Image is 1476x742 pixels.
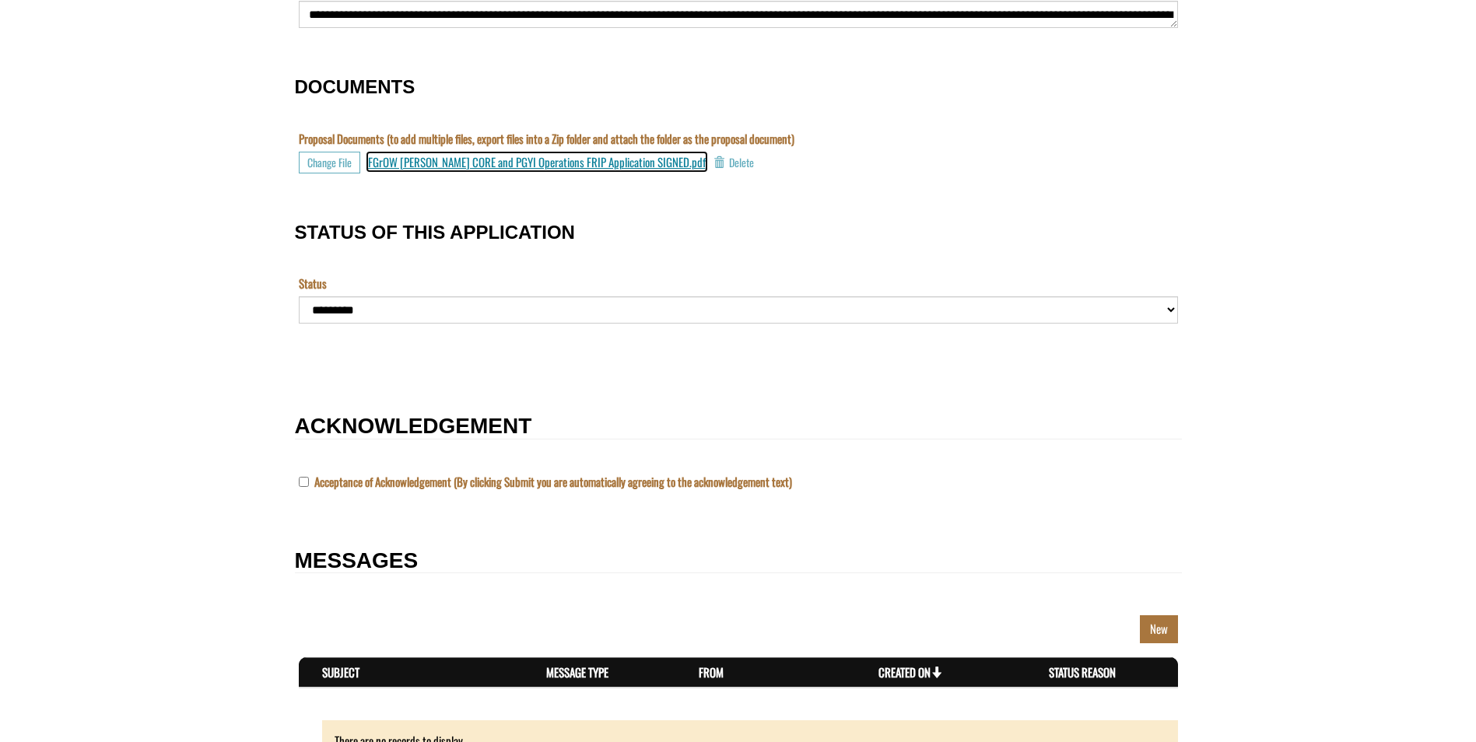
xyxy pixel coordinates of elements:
[295,447,1182,516] fieldset: New Section
[299,152,360,173] button: Choose File for Proposal Documents (to add multiple files, export files into a Zip folder and att...
[546,663,608,681] a: Message Type
[295,549,1182,574] h2: MESSAGES
[295,222,1182,243] h3: STATUS OF THIS APPLICATION
[322,663,359,681] a: Subject
[713,152,754,173] button: Delete
[299,275,327,292] label: Status
[1148,657,1177,688] th: Actions
[295,206,1182,341] fieldset: STATUS OF THIS APPLICATION
[295,77,1182,97] h3: DOCUMENTS
[314,473,792,490] label: Acceptance of Acknowledgement (By clicking Submit you are automatically agreeing to the acknowled...
[1140,615,1178,642] a: New
[699,663,724,681] a: From
[299,131,794,147] label: Proposal Documents (to add multiple files, export files into a Zip folder and attach the folder a...
[295,61,1182,190] fieldset: DOCUMENTS
[1049,663,1116,681] a: Status Reason
[878,663,942,681] a: Created On
[295,356,1182,383] fieldset: Section
[295,415,1182,439] h2: ACKNOWLEDGEMENT
[299,1,1178,28] textarea: Project Description
[368,153,706,170] a: FGrOW [PERSON_NAME] CORE and PGYI Operations FRIP Application SIGNED.pdf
